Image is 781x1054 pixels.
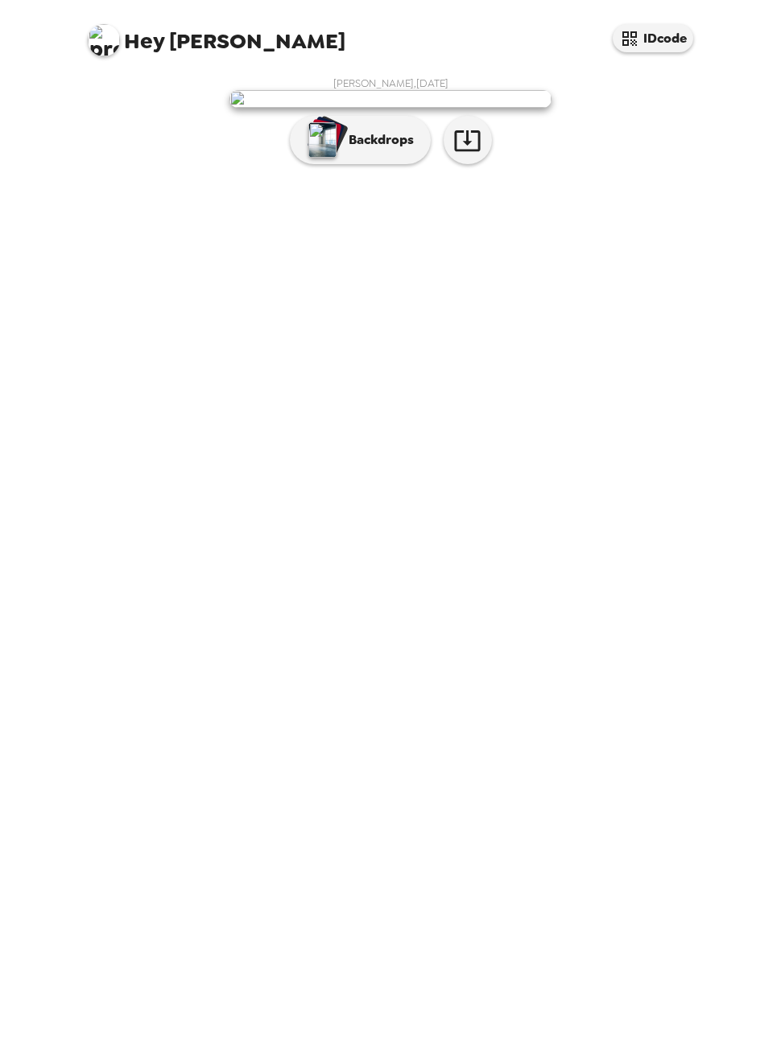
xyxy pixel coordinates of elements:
[229,90,552,108] img: user
[124,27,164,56] span: Hey
[613,24,693,52] button: IDcode
[333,76,448,90] span: [PERSON_NAME] , [DATE]
[290,116,431,164] button: Backdrops
[88,16,345,52] span: [PERSON_NAME]
[341,130,414,150] p: Backdrops
[88,24,120,56] img: profile pic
